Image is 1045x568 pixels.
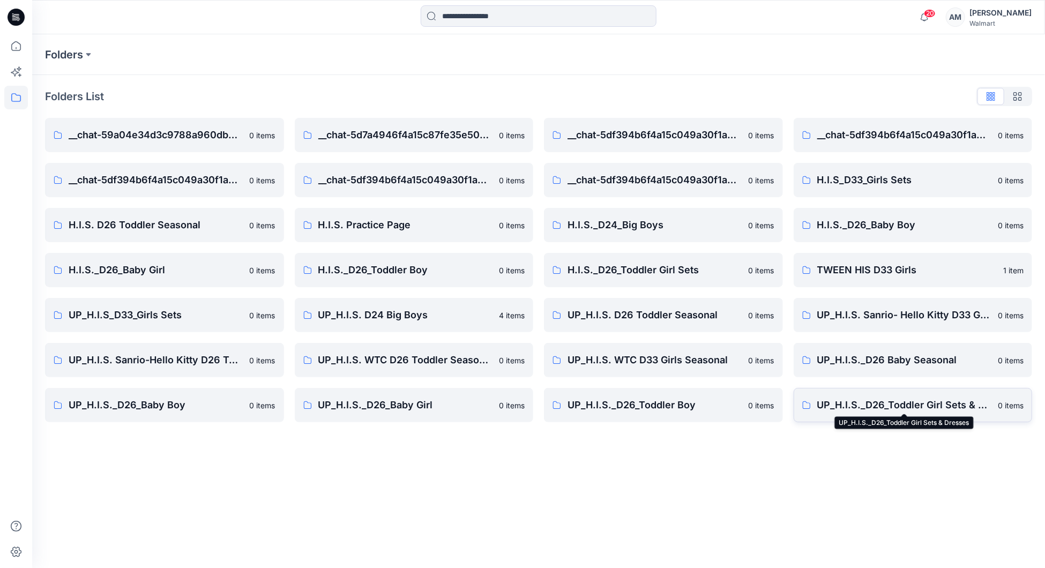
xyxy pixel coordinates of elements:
[794,118,1033,152] a: __chat-5df394b6f4a15c049a30f1a9-5ea885e0f4a15c17be65c6c40 items
[568,308,742,323] p: UP_H.I.S. D26 Toddler Seasonal
[250,265,275,276] p: 0 items
[568,128,742,143] p: __chat-5df394b6f4a15c049a30f1a9-5ea88596f4a15c17be65c6b8
[295,343,534,377] a: UP_H.I.S. WTC D26 Toddler Seasonal0 items
[45,253,284,287] a: H.I.S._D26_Baby Girl0 items
[69,128,243,143] p: __chat-59a04e34d3c9788a960db54d-5df394b6f4a15c049a30f1a9
[318,263,493,278] p: H.I.S._D26_Toddler Boy
[544,208,783,242] a: H.I.S._D24_Big Boys0 items
[499,355,525,366] p: 0 items
[794,163,1033,197] a: H.I.S_D33_Girls Sets0 items
[568,353,742,368] p: UP_H.I.S. WTC D33 Girls Seasonal
[749,175,774,186] p: 0 items
[69,398,243,413] p: UP_H.I.S._D26_Baby Boy
[794,388,1033,422] a: UP_H.I.S._D26_Toddler Girl Sets & Dresses0 items
[250,355,275,366] p: 0 items
[817,263,997,278] p: TWEEN HIS D33 Girls
[568,398,742,413] p: UP_H.I.S._D26_Toddler Boy
[45,343,284,377] a: UP_H.I.S. Sanrio-Hello Kitty D26 Toddler Girls0 items
[817,353,992,368] p: UP_H.I.S._D26 Baby Seasonal
[295,388,534,422] a: UP_H.I.S._D26_Baby Girl0 items
[318,308,493,323] p: UP_H.I.S. D24 Big Boys
[969,6,1032,19] div: [PERSON_NAME]
[544,253,783,287] a: H.I.S._D26_Toddler Girl Sets0 items
[794,298,1033,332] a: UP_H.I.S. Sanrio- Hello Kitty D33 Girls0 items
[295,253,534,287] a: H.I.S._D26_Toddler Boy0 items
[45,47,83,62] a: Folders
[817,218,992,233] p: H.I.S._D26_Baby Boy
[69,353,243,368] p: UP_H.I.S. Sanrio-Hello Kitty D26 Toddler Girls
[544,388,783,422] a: UP_H.I.S._D26_Toddler Boy0 items
[924,9,936,18] span: 20
[568,218,742,233] p: H.I.S._D24_Big Boys
[250,175,275,186] p: 0 items
[998,310,1024,321] p: 0 items
[749,310,774,321] p: 0 items
[69,173,243,188] p: __chat-5df394b6f4a15c049a30f1a9-5ea88608f4a15c17c164db4e
[568,173,742,188] p: __chat-5df394b6f4a15c049a30f1a9-5fe20283f4a15cd81e691154
[794,208,1033,242] a: H.I.S._D26_Baby Boy0 items
[318,398,493,413] p: UP_H.I.S._D26_Baby Girl
[318,218,493,233] p: H.I.S. Practice Page
[749,220,774,231] p: 0 items
[295,298,534,332] a: UP_H.I.S. D24 Big Boys4 items
[250,220,275,231] p: 0 items
[946,8,965,27] div: AM
[749,400,774,411] p: 0 items
[250,400,275,411] p: 0 items
[499,220,525,231] p: 0 items
[998,220,1024,231] p: 0 items
[544,298,783,332] a: UP_H.I.S. D26 Toddler Seasonal0 items
[499,265,525,276] p: 0 items
[250,130,275,141] p: 0 items
[817,173,992,188] p: H.I.S_D33_Girls Sets
[45,163,284,197] a: __chat-5df394b6f4a15c049a30f1a9-5ea88608f4a15c17c164db4e0 items
[499,130,525,141] p: 0 items
[318,128,493,143] p: __chat-5d7a4946f4a15c87fe35e50d-5df394b6f4a15c049a30f1a9
[499,400,525,411] p: 0 items
[45,208,284,242] a: H.I.S. D26 Toddler Seasonal0 items
[45,118,284,152] a: __chat-59a04e34d3c9788a960db54d-5df394b6f4a15c049a30f1a90 items
[45,388,284,422] a: UP_H.I.S._D26_Baby Boy0 items
[794,253,1033,287] a: TWEEN HIS D33 Girls1 item
[749,265,774,276] p: 0 items
[998,400,1024,411] p: 0 items
[568,263,742,278] p: H.I.S._D26_Toddler Girl Sets
[1003,265,1024,276] p: 1 item
[295,208,534,242] a: H.I.S. Practice Page0 items
[749,130,774,141] p: 0 items
[544,118,783,152] a: __chat-5df394b6f4a15c049a30f1a9-5ea88596f4a15c17be65c6b80 items
[749,355,774,366] p: 0 items
[998,130,1024,141] p: 0 items
[69,218,243,233] p: H.I.S. D26 Toddler Seasonal
[318,173,493,188] p: __chat-5df394b6f4a15c049a30f1a9-5fc80c83f4a15c77ea02bd14
[817,398,992,413] p: UP_H.I.S._D26_Toddler Girl Sets & Dresses
[69,263,243,278] p: H.I.S._D26_Baby Girl
[499,310,525,321] p: 4 items
[544,343,783,377] a: UP_H.I.S. WTC D33 Girls Seasonal0 items
[250,310,275,321] p: 0 items
[499,175,525,186] p: 0 items
[45,298,284,332] a: UP_H.I.S_D33_Girls Sets0 items
[295,118,534,152] a: __chat-5d7a4946f4a15c87fe35e50d-5df394b6f4a15c049a30f1a90 items
[69,308,243,323] p: UP_H.I.S_D33_Girls Sets
[998,355,1024,366] p: 0 items
[969,19,1032,27] div: Walmart
[295,163,534,197] a: __chat-5df394b6f4a15c049a30f1a9-5fc80c83f4a15c77ea02bd140 items
[544,163,783,197] a: __chat-5df394b6f4a15c049a30f1a9-5fe20283f4a15cd81e6911540 items
[998,175,1024,186] p: 0 items
[318,353,493,368] p: UP_H.I.S. WTC D26 Toddler Seasonal
[794,343,1033,377] a: UP_H.I.S._D26 Baby Seasonal0 items
[45,88,104,104] p: Folders List
[817,308,992,323] p: UP_H.I.S. Sanrio- Hello Kitty D33 Girls
[817,128,992,143] p: __chat-5df394b6f4a15c049a30f1a9-5ea885e0f4a15c17be65c6c4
